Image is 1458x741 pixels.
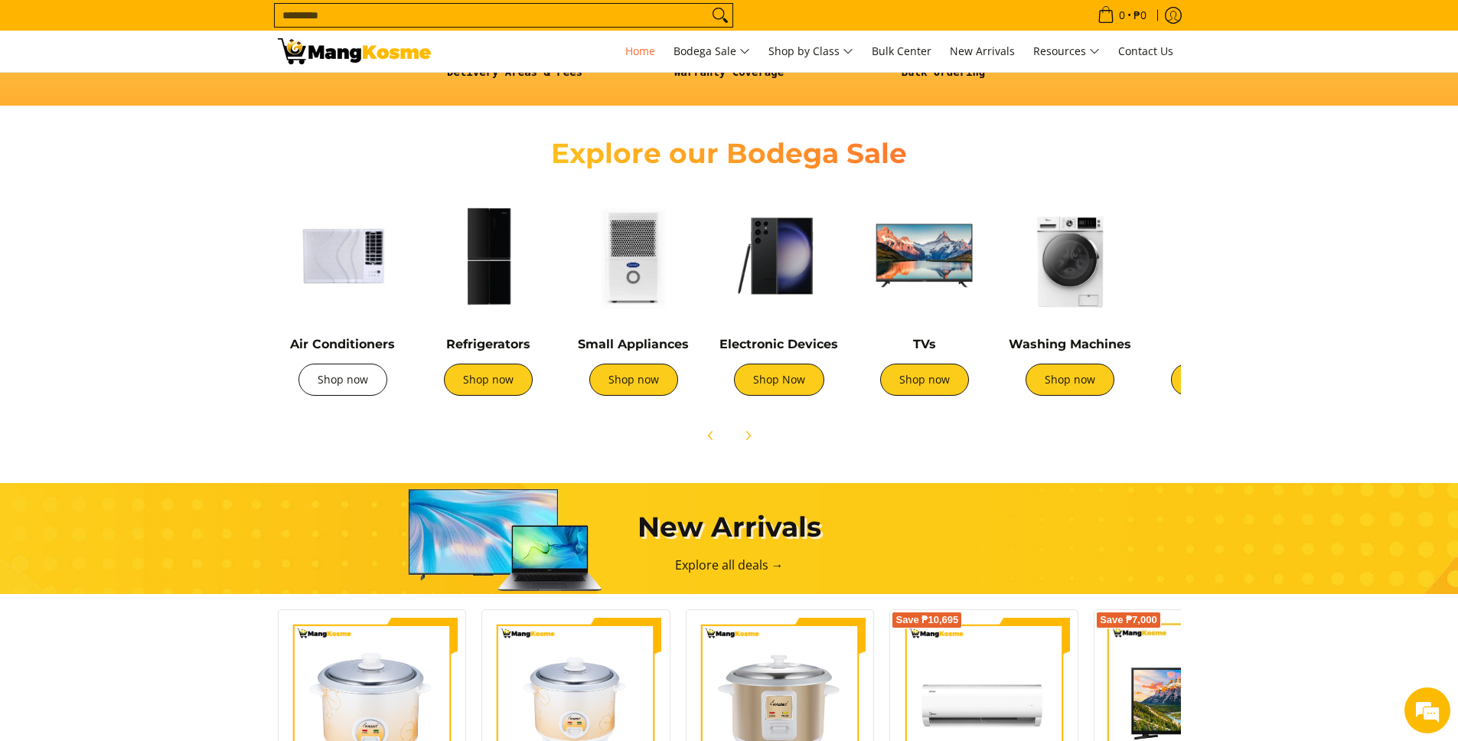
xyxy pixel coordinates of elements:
a: Shop by Class [761,31,861,72]
img: Small Appliances [569,191,699,321]
a: Resources [1026,31,1107,72]
a: Shop now [298,364,387,396]
a: Home [618,31,663,72]
a: Electronic Devices [719,337,838,351]
button: Search [708,4,732,27]
a: TVs [913,337,936,351]
span: Save ₱7,000 [1100,615,1157,625]
a: Contact Us [1111,31,1181,72]
textarea: Type your message and hit 'Enter' [8,418,292,472]
span: Resources [1033,42,1100,61]
span: ₱0 [1131,10,1149,21]
a: Air Conditioners [290,337,395,351]
a: Refrigerators [446,337,530,351]
a: Shop now [589,364,678,396]
a: Bodega Sale [666,31,758,72]
img: Cookers [1150,191,1280,321]
span: Bulk Center [872,44,931,58]
a: Shop now [1026,364,1114,396]
h2: Explore our Bodega Sale [507,136,951,171]
span: • [1093,7,1151,24]
a: New Arrivals [942,31,1023,72]
a: Small Appliances [578,337,689,351]
img: Washing Machines [1005,191,1135,321]
span: 0 [1117,10,1127,21]
a: Shop now [880,364,969,396]
div: Minimize live chat window [251,8,288,44]
span: We're online! [89,193,211,348]
nav: Main Menu [446,31,1181,72]
button: Previous [694,419,728,452]
span: New Arrivals [950,44,1015,58]
a: Shop now [444,364,533,396]
button: Next [731,419,765,452]
img: Electronic Devices [714,191,844,321]
span: Contact Us [1118,44,1173,58]
span: Bodega Sale [674,42,750,61]
a: Explore all deals → [675,557,784,573]
img: TVs [859,191,990,321]
div: Chat with us now [80,86,257,106]
a: Shop now [1171,364,1260,396]
img: Mang Kosme: Your Home Appliances Warehouse Sale Partner! [278,38,431,64]
img: Air Conditioners [278,191,408,321]
img: Refrigerators [423,191,553,321]
a: Bulk Center [864,31,939,72]
span: Save ₱10,695 [895,615,958,625]
span: Shop by Class [768,42,853,61]
a: Washing Machines [1009,337,1131,351]
a: Shop Now [734,364,824,396]
span: Home [625,44,655,58]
